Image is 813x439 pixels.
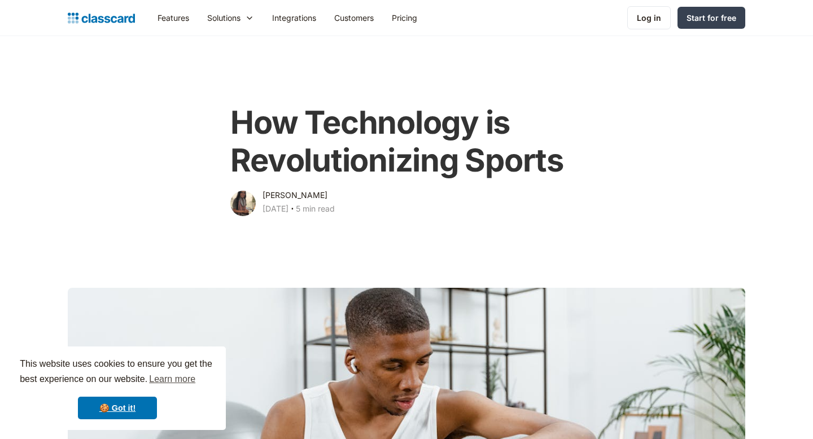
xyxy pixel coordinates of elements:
a: Pricing [383,5,426,30]
span: This website uses cookies to ensure you get the best experience on our website. [20,357,215,388]
h1: How Technology is Revolutionizing Sports [230,104,582,179]
a: dismiss cookie message [78,397,157,419]
div: Solutions [207,12,241,24]
div: Solutions [198,5,263,30]
a: Integrations [263,5,325,30]
div: cookieconsent [9,346,226,430]
div: 5 min read [296,202,335,216]
div: [PERSON_NAME] [263,188,327,202]
a: Start for free [677,7,745,29]
a: Log in [627,6,671,29]
div: Log in [637,12,661,24]
div: [DATE] [263,202,289,216]
a: learn more about cookies [147,371,197,388]
div: Start for free [687,12,736,24]
a: Customers [325,5,383,30]
a: Features [148,5,198,30]
a: home [68,10,135,26]
div: ‧ [289,202,296,218]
